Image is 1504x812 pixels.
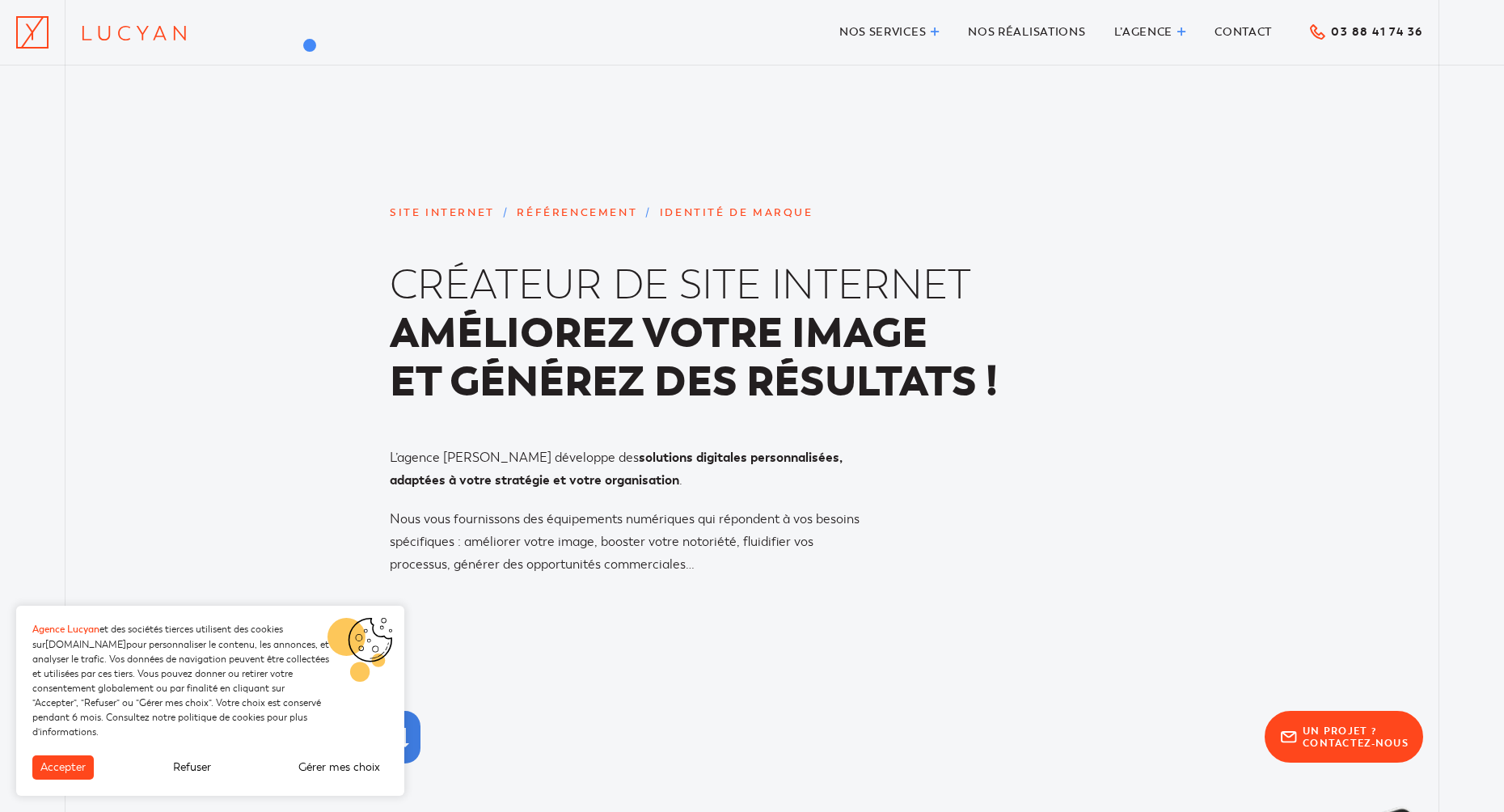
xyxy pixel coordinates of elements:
[390,306,927,361] strong: Améliorez votre image
[839,25,926,39] span: Nos services
[45,639,126,650] a: [DOMAIN_NAME]
[32,755,94,780] button: Accepter
[1265,711,1423,763] a: Un projet ?Contactez-nous
[165,755,219,780] button: Refuser
[390,204,1114,222] p: Site internet Référencement Identité de marque
[1308,20,1423,41] a: 03 88 41 74 36
[390,508,868,576] p: Nous vous fournissons des équipements numériques qui répondent à vos besoins spécifiques : amélio...
[1303,725,1409,750] span: Un projet ? Contactez-nous
[1331,26,1423,37] span: 03 88 41 74 36
[1215,22,1272,42] a: Contact
[968,22,1085,42] a: Nos réalisations
[1114,25,1173,39] span: L’agence
[390,446,868,492] p: L’agence [PERSON_NAME] développe des .
[390,262,998,310] span: Créateur de site internet
[390,354,998,409] strong: et générez des résultats !
[839,22,940,42] a: Nos services
[1215,25,1272,39] span: Contact
[32,622,332,739] p: et des sociétés tierces utilisent des cookies sur pour personnaliser le contenu, les annonces, et...
[503,206,509,219] span: /
[968,25,1085,39] span: Nos réalisations
[290,755,388,780] button: Gérer mes choix
[16,606,404,796] aside: Bannière de cookies GDPR
[645,206,652,219] span: /
[32,624,99,636] strong: Agence Lucyan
